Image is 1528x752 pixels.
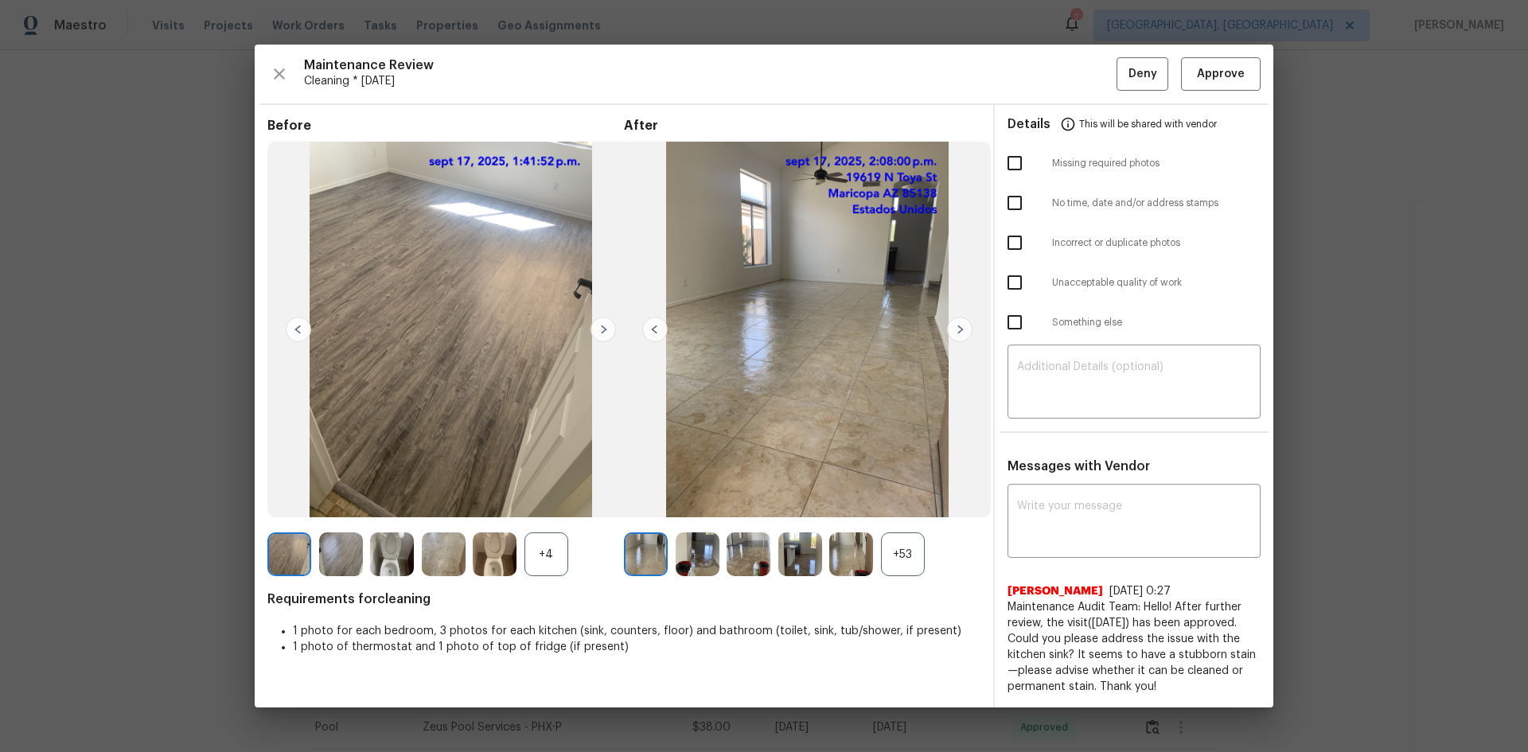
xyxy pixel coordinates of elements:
[1052,157,1261,170] span: Missing required photos
[995,183,1273,223] div: No time, date and/or address stamps
[1052,236,1261,250] span: Incorrect or duplicate photos
[591,317,616,342] img: right-chevron-button-url
[1008,599,1261,695] span: Maintenance Audit Team: Hello! After further review, the visit([DATE]) has been approved. Could y...
[524,532,568,576] div: +4
[1052,276,1261,290] span: Unacceptable quality of work
[286,317,311,342] img: left-chevron-button-url
[293,639,980,655] li: 1 photo of thermostat and 1 photo of top of fridge (if present)
[995,302,1273,342] div: Something else
[1181,57,1261,92] button: Approve
[304,57,1117,73] span: Maintenance Review
[995,143,1273,183] div: Missing required photos
[995,223,1273,263] div: Incorrect or duplicate photos
[995,263,1273,302] div: Unacceptable quality of work
[267,118,624,134] span: Before
[1079,105,1217,143] span: This will be shared with vendor
[1109,586,1171,597] span: [DATE] 0:27
[1117,57,1168,92] button: Deny
[881,532,925,576] div: +53
[267,591,980,607] span: Requirements for cleaning
[1052,197,1261,210] span: No time, date and/or address stamps
[1052,316,1261,329] span: Something else
[1008,105,1050,143] span: Details
[947,317,973,342] img: right-chevron-button-url
[1197,64,1245,84] span: Approve
[293,623,980,639] li: 1 photo for each bedroom, 3 photos for each kitchen (sink, counters, floor) and bathroom (toilet,...
[1008,583,1103,599] span: [PERSON_NAME]
[1008,460,1150,473] span: Messages with Vendor
[624,118,980,134] span: After
[642,317,668,342] img: left-chevron-button-url
[1128,64,1157,84] span: Deny
[304,73,1117,89] span: Cleaning * [DATE]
